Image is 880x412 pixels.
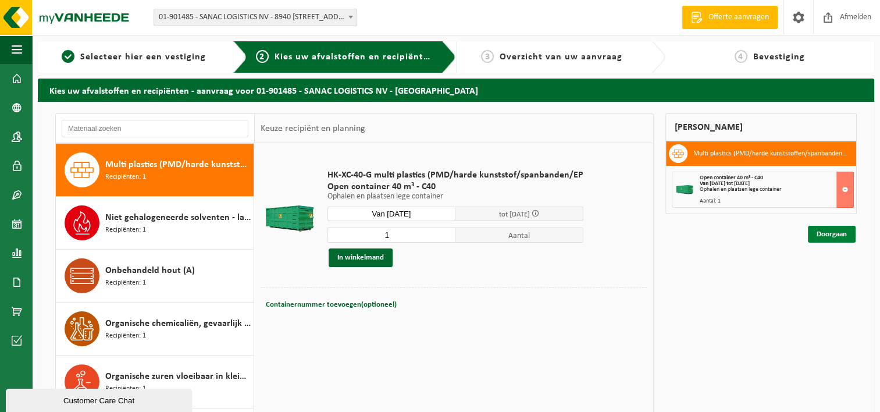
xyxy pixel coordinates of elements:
span: HK-XC-40-G multi plastics (PMD/harde kunststof/spanbanden/EP [327,169,583,181]
h3: Multi plastics (PMD/harde kunststoffen/spanbanden/EPS/folie naturel/folie gemengd) [693,144,848,163]
input: Materiaal zoeken [62,120,248,137]
a: Offerte aanvragen [682,6,778,29]
span: tot [DATE] [499,211,530,218]
button: In winkelmand [329,248,393,267]
span: Aantal [455,228,583,243]
span: 1 [62,50,74,63]
button: Organische chemicaliën, gevaarlijk vloeibaar in kleinverpakking Recipiënten: 1 [56,303,254,356]
span: Multi plastics (PMD/harde kunststoffen/spanbanden/EPS/folie naturel/folie gemengd) [105,158,251,172]
span: Recipiënten: 1 [105,331,146,342]
span: Onbehandeld hout (A) [105,264,195,278]
span: 4 [735,50,747,63]
button: Containernummer toevoegen(optioneel) [265,297,398,313]
div: Ophalen en plaatsen lege container [700,187,854,193]
button: Organische zuren vloeibaar in kleinverpakking Recipiënten: 1 [56,356,254,409]
span: Recipiënten: 1 [105,278,146,289]
h2: Kies uw afvalstoffen en recipiënten - aanvraag voor 01-901485 - SANAC LOGISTICS NV - [GEOGRAPHIC_... [38,79,874,101]
span: Offerte aanvragen [706,12,772,23]
span: 2 [256,50,269,63]
span: Selecteer hier een vestiging [80,52,206,62]
span: Open container 40 m³ - C40 [700,175,763,181]
a: 1Selecteer hier een vestiging [44,50,224,64]
button: Onbehandeld hout (A) Recipiënten: 1 [56,250,254,303]
button: Niet gehalogeneerde solventen - laagcalorisch in kleinverpakking Recipiënten: 1 [56,197,254,250]
span: Recipiënten: 1 [105,225,146,236]
strong: Van [DATE] tot [DATE] [700,180,750,187]
span: Organische zuren vloeibaar in kleinverpakking [105,370,251,383]
span: Niet gehalogeneerde solventen - laagcalorisch in kleinverpakking [105,211,251,225]
span: Recipiënten: 1 [105,383,146,395]
div: Aantal: 1 [700,198,854,204]
input: Selecteer datum [327,207,455,221]
span: 3 [481,50,494,63]
button: Multi plastics (PMD/harde kunststoffen/spanbanden/EPS/folie naturel/folie gemengd) Recipiënten: 1 [56,144,254,197]
span: Bevestiging [753,52,805,62]
span: Organische chemicaliën, gevaarlijk vloeibaar in kleinverpakking [105,317,251,331]
span: 01-901485 - SANAC LOGISTICS NV - 8940 WERVIK, MENENSESTEENWEG 305 [154,9,357,26]
div: [PERSON_NAME] [665,113,857,141]
div: Keuze recipiënt en planning [255,114,371,143]
a: Doorgaan [808,226,856,243]
span: Containernummer toevoegen(optioneel) [266,301,397,308]
p: Ophalen en plaatsen lege container [327,193,583,201]
span: Overzicht van uw aanvraag [500,52,622,62]
span: Open container 40 m³ - C40 [327,181,583,193]
iframe: chat widget [6,386,194,412]
span: Recipiënten: 1 [105,172,146,183]
span: Kies uw afvalstoffen en recipiënten [275,52,434,62]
